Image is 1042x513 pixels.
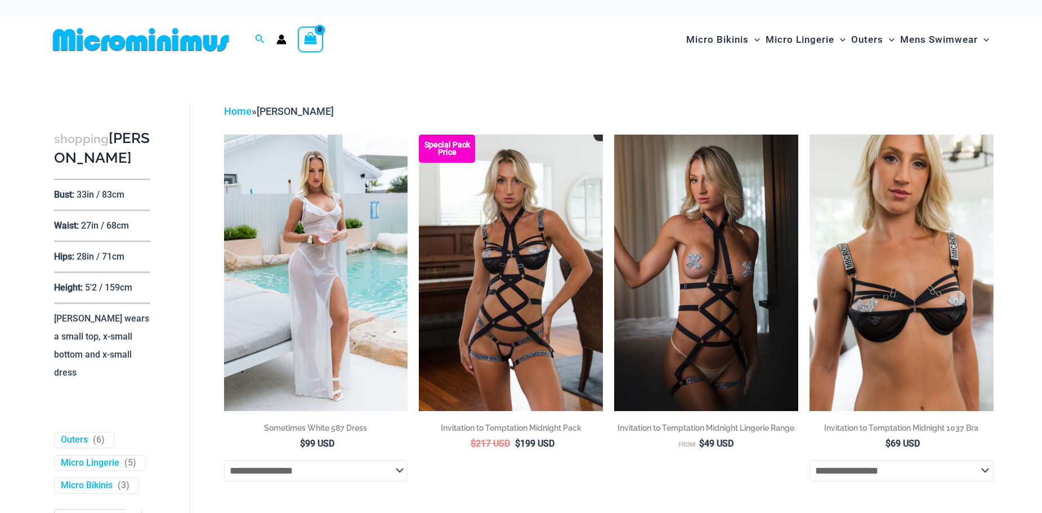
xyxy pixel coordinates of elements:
bdi: 217 USD [471,438,510,449]
span: Menu Toggle [834,25,846,54]
a: OutersMenu ToggleMenu Toggle [848,23,897,57]
a: Account icon link [276,34,287,44]
p: Waist: [54,220,79,231]
p: Height: [54,282,83,293]
a: Sometimes White 587 Dress [224,422,408,438]
span: ( ) [118,480,129,492]
span: ( ) [124,457,136,469]
h2: Sometimes White 587 Dress [224,422,408,434]
h2: Invitation to Temptation Midnight Pack [419,422,603,434]
a: Invitation to Temptation Midnight Lingerie Range [614,422,798,438]
p: 5'2 / 159cm [85,282,132,293]
p: 27in / 68cm [81,220,129,231]
bdi: 99 USD [300,438,334,449]
a: Micro LingerieMenu ToggleMenu Toggle [763,23,848,57]
nav: Site Navigation [682,21,994,59]
span: Outers [851,25,883,54]
span: [PERSON_NAME] [257,105,334,117]
bdi: 49 USD [699,438,734,449]
a: Home [224,105,252,117]
span: Micro Bikinis [686,25,749,54]
img: Sometimes White 587 Dress 08 [224,135,408,411]
b: Special Pack Price [419,141,475,156]
a: Invitation to Temptation Midnight 1037 Bra 6037 Thong 1954 Bodysuit 02 Invitation to Temptation M... [419,135,603,411]
img: Invitation to Temptation Midnight 1954 Bodysuit 11 [614,135,798,411]
bdi: 199 USD [515,438,554,449]
img: Invitation to Temptation Midnight 1037 Bra 01 [810,135,994,411]
a: Sometimes White 587 Dress 08Sometimes White 587 Dress 09Sometimes White 587 Dress 09 [224,135,408,411]
img: MM SHOP LOGO FLAT [48,27,234,52]
img: Invitation to Temptation Midnight 1037 Bra 6037 Thong 1954 Bodysuit 02 [419,135,603,411]
h3: [PERSON_NAME] [54,129,150,168]
span: 3 [121,480,126,490]
a: Invitation to Temptation Midnight Pack [419,422,603,438]
span: $ [886,438,891,449]
a: Mens SwimwearMenu ToggleMenu Toggle [897,23,992,57]
a: Micro Lingerie [61,457,119,469]
span: shopping [54,132,109,146]
a: Invitation to Temptation Midnight 1037 Bra 01Invitation to Temptation Midnight 1037 Bra 02Invitat... [810,135,994,411]
p: Hips: [54,251,74,262]
span: Menu Toggle [749,25,760,54]
p: [PERSON_NAME] wears a small top, x-small bottom and x-small dress [54,313,149,378]
p: 28in / 71cm [77,251,124,262]
span: » [224,105,334,117]
span: $ [471,438,476,449]
span: Micro Lingerie [766,25,834,54]
span: 6 [96,434,101,445]
span: Menu Toggle [883,25,895,54]
span: Menu Toggle [978,25,989,54]
a: View Shopping Cart, empty [298,26,324,52]
a: Outers [61,434,88,446]
span: ( ) [93,434,105,446]
a: Invitation to Temptation Midnight 1954 Bodysuit 11Invitation to Temptation Midnight 1954 Bodysuit... [614,135,798,411]
span: Mens Swimwear [900,25,978,54]
span: $ [699,438,704,449]
span: $ [300,438,305,449]
span: 5 [128,457,133,468]
h2: Invitation to Temptation Midnight 1037 Bra [810,422,994,434]
span: From: [678,441,696,448]
p: Bust: [54,189,74,200]
a: Invitation to Temptation Midnight 1037 Bra [810,422,994,438]
h2: Invitation to Temptation Midnight Lingerie Range [614,422,798,434]
bdi: 69 USD [886,438,920,449]
p: 33in / 83cm [77,189,124,200]
a: Search icon link [255,33,265,47]
span: $ [515,438,520,449]
a: Micro BikinisMenu ToggleMenu Toggle [683,23,763,57]
a: Micro Bikinis [61,480,113,492]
